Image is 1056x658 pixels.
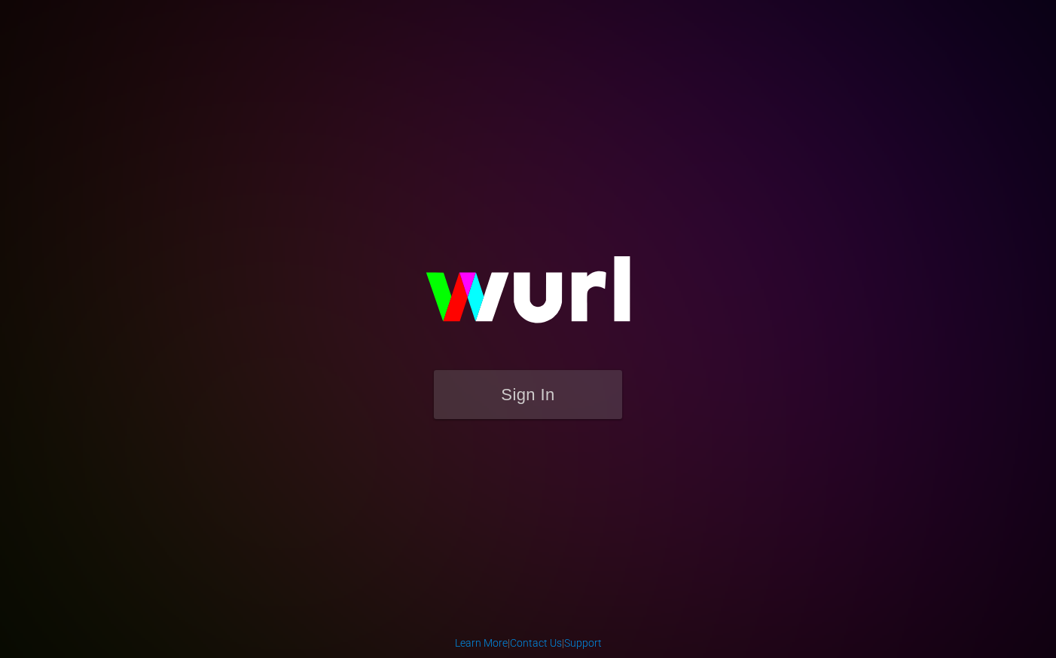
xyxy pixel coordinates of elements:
[434,370,622,419] button: Sign In
[455,637,508,649] a: Learn More
[377,224,679,370] img: wurl-logo-on-black-223613ac3d8ba8fe6dc639794a292ebdb59501304c7dfd60c99c58986ef67473.svg
[564,637,602,649] a: Support
[510,637,562,649] a: Contact Us
[455,635,602,650] div: | |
